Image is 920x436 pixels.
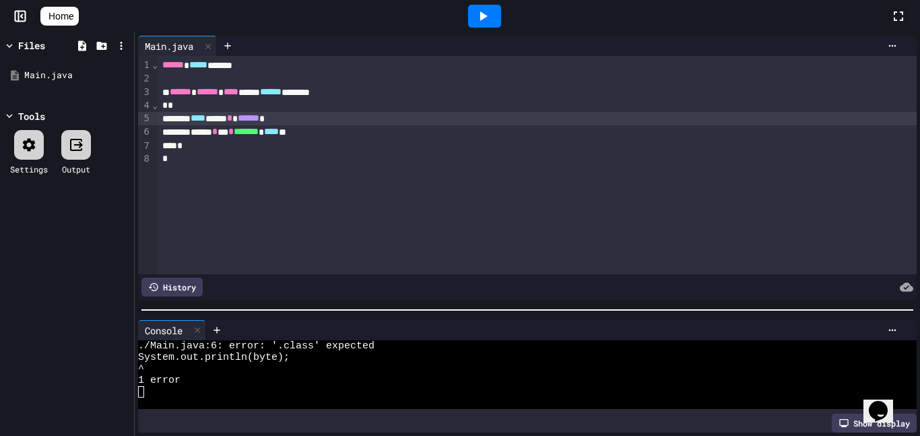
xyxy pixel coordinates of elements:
div: History [141,278,203,297]
div: Main.java [24,69,129,82]
div: 1 [138,59,152,72]
div: 5 [138,112,152,125]
div: 6 [138,125,152,139]
span: Fold line [152,100,158,111]
div: 3 [138,86,152,99]
a: Home [40,7,79,26]
div: 7 [138,139,152,153]
div: Tools [18,109,45,123]
div: Main.java [138,36,217,56]
div: 4 [138,99,152,113]
div: Settings [10,163,48,175]
div: 2 [138,72,152,86]
span: ^ [138,363,144,375]
iframe: chat widget [863,382,907,423]
div: Main.java [138,39,200,53]
div: Output [62,163,90,175]
div: Console [138,323,189,338]
span: Fold line [152,59,158,70]
div: 8 [138,152,152,166]
span: 1 error [138,375,180,386]
span: Home [48,9,73,23]
div: Files [18,38,45,53]
div: Console [138,320,206,340]
div: Show display [832,414,917,433]
span: System.out.println(byte); [138,352,290,363]
span: ./Main.java:6: error: '.class' expected [138,340,374,352]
